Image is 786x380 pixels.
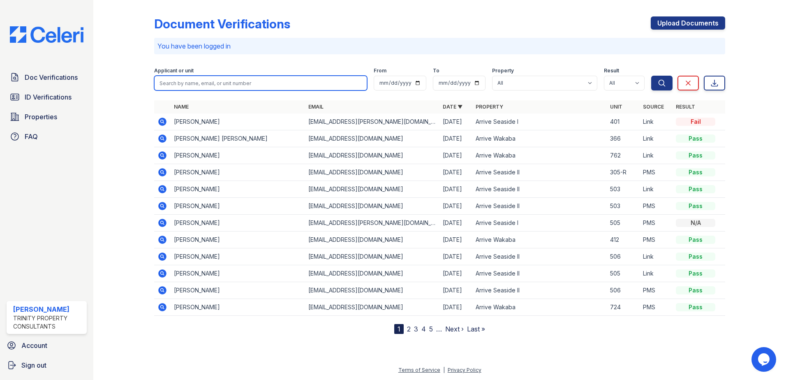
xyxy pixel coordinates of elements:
img: CE_Logo_Blue-a8612792a0a2168367f1c8372b55b34899dd931a85d93a1a3d3e32e68fde9ad4.png [3,26,90,43]
td: 305-R [607,164,640,181]
td: Arrive Wakaba [472,299,607,316]
td: [EMAIL_ADDRESS][DOMAIN_NAME] [305,248,439,265]
td: PMS [640,232,673,248]
td: [DATE] [439,130,472,147]
td: [PERSON_NAME] [171,232,305,248]
td: Arrive Wakaba [472,147,607,164]
a: Terms of Service [398,367,440,373]
label: Property [492,67,514,74]
td: PMS [640,299,673,316]
td: [DATE] [439,198,472,215]
td: [EMAIL_ADDRESS][PERSON_NAME][DOMAIN_NAME] [305,114,439,130]
td: 506 [607,248,640,265]
td: [DATE] [439,232,472,248]
a: Name [174,104,189,110]
td: [EMAIL_ADDRESS][DOMAIN_NAME] [305,164,439,181]
td: [PERSON_NAME] [171,147,305,164]
td: Arrive Seaside II [472,181,607,198]
td: PMS [640,198,673,215]
div: Fail [676,118,715,126]
td: [DATE] [439,164,472,181]
td: 401 [607,114,640,130]
td: 366 [607,130,640,147]
td: PMS [640,215,673,232]
td: [EMAIL_ADDRESS][DOMAIN_NAME] [305,265,439,282]
label: To [433,67,439,74]
td: 503 [607,198,640,215]
td: [PERSON_NAME] [171,181,305,198]
a: Date ▼ [443,104,462,110]
a: Doc Verifications [7,69,87,86]
div: Pass [676,202,715,210]
a: Privacy Policy [448,367,481,373]
td: [EMAIL_ADDRESS][DOMAIN_NAME] [305,181,439,198]
td: [DATE] [439,248,472,265]
a: Account [3,337,90,354]
td: [PERSON_NAME] [171,282,305,299]
td: [DATE] [439,215,472,232]
span: Doc Verifications [25,72,78,82]
td: [PERSON_NAME] [171,114,305,130]
a: Last » [467,325,485,333]
td: 724 [607,299,640,316]
div: Pass [676,303,715,311]
div: Trinity Property Consultants [13,314,83,331]
td: [PERSON_NAME] [171,215,305,232]
a: Sign out [3,357,90,373]
label: Result [604,67,619,74]
a: Properties [7,109,87,125]
td: Arrive Seaside I [472,215,607,232]
td: Link [640,130,673,147]
td: 505 [607,215,640,232]
a: Next › [445,325,464,333]
div: Pass [676,236,715,244]
td: PMS [640,282,673,299]
td: Arrive Seaside II [472,198,607,215]
span: FAQ [25,132,38,141]
td: 503 [607,181,640,198]
td: Arrive Wakaba [472,130,607,147]
td: Arrive Seaside II [472,164,607,181]
td: [EMAIL_ADDRESS][DOMAIN_NAME] [305,147,439,164]
td: [PERSON_NAME] [171,164,305,181]
td: [EMAIL_ADDRESS][DOMAIN_NAME] [305,299,439,316]
a: Result [676,104,695,110]
td: 506 [607,282,640,299]
td: Arrive Seaside II [472,265,607,282]
td: Arrive Seaside II [472,248,607,265]
label: Applicant or unit [154,67,194,74]
td: [DATE] [439,282,472,299]
td: Link [640,181,673,198]
td: [DATE] [439,299,472,316]
a: 2 [407,325,411,333]
span: Account [21,341,47,350]
td: 505 [607,265,640,282]
div: [PERSON_NAME] [13,304,83,314]
a: Upload Documents [651,16,725,30]
a: 4 [421,325,426,333]
a: 5 [429,325,433,333]
span: … [436,324,442,334]
div: Pass [676,269,715,278]
div: Pass [676,168,715,176]
td: Link [640,147,673,164]
label: From [374,67,386,74]
input: Search by name, email, or unit number [154,76,367,90]
a: Unit [610,104,622,110]
td: 762 [607,147,640,164]
td: Link [640,265,673,282]
td: [PERSON_NAME] [171,248,305,265]
td: 412 [607,232,640,248]
td: [EMAIL_ADDRESS][DOMAIN_NAME] [305,198,439,215]
div: N/A [676,219,715,227]
td: [EMAIL_ADDRESS][DOMAIN_NAME] [305,130,439,147]
td: PMS [640,164,673,181]
span: Properties [25,112,57,122]
td: Link [640,248,673,265]
td: [PERSON_NAME] [171,299,305,316]
a: Email [308,104,324,110]
td: Link [640,114,673,130]
span: ID Verifications [25,92,72,102]
td: [PERSON_NAME] [171,265,305,282]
